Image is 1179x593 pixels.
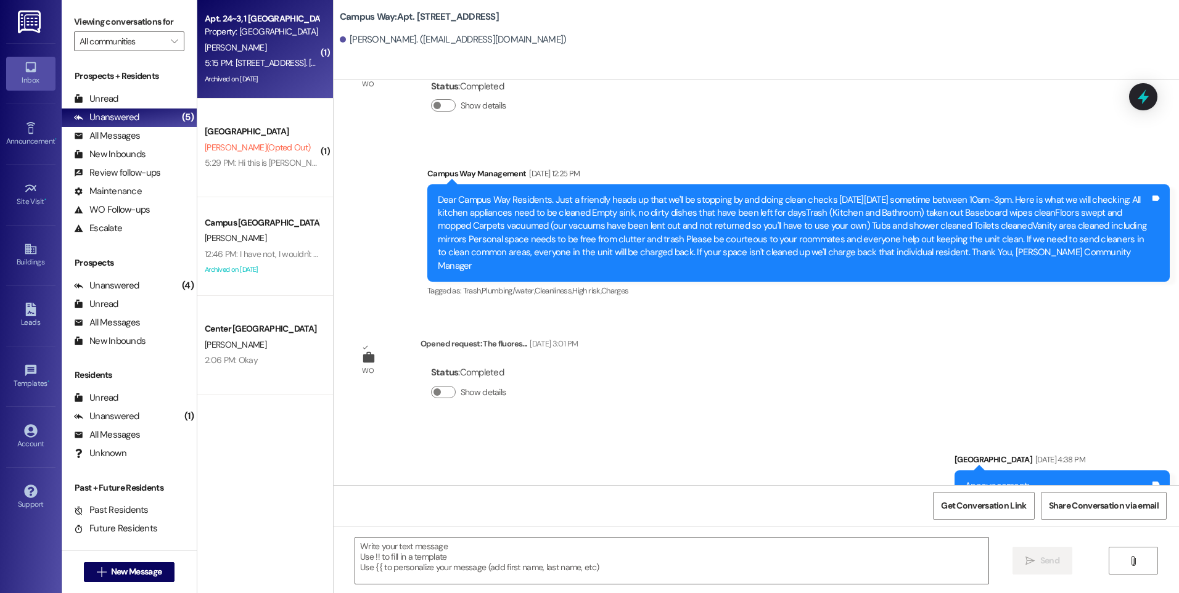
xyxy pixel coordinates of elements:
[74,148,146,161] div: New Inbounds
[74,185,142,198] div: Maintenance
[955,453,1170,470] div: [GEOGRAPHIC_DATA]
[205,322,319,335] div: Center [GEOGRAPHIC_DATA]
[179,108,197,127] div: (5)
[965,480,1150,493] div: Announcement:
[74,92,118,105] div: Unread
[427,282,1170,300] div: Tagged as:
[179,276,197,295] div: (4)
[80,31,165,51] input: All communities
[74,111,139,124] div: Unanswered
[205,57,459,68] div: 5:15 PM: [STREET_ADDRESS]. [GEOGRAPHIC_DATA], [US_STATE] 85208
[203,262,320,277] div: Archived on [DATE]
[97,567,106,577] i: 
[601,285,628,296] span: Charges
[482,285,535,296] span: Plumbing/water ,
[62,70,197,83] div: Prospects + Residents
[527,337,578,350] div: [DATE] 3:01 PM
[62,369,197,382] div: Residents
[205,354,258,366] div: 2:06 PM: Okay
[431,363,511,382] div: : Completed
[1049,499,1159,512] span: Share Conversation via email
[535,285,572,296] span: Cleanliness ,
[44,195,46,204] span: •
[362,364,374,377] div: WO
[74,447,126,460] div: Unknown
[1041,492,1167,520] button: Share Conversation via email
[62,256,197,269] div: Prospects
[74,166,160,179] div: Review follow-ups
[6,178,55,211] a: Site Visit •
[205,125,319,138] div: [GEOGRAPHIC_DATA]
[74,335,146,348] div: New Inbounds
[47,377,49,386] span: •
[62,481,197,494] div: Past + Future Residents
[941,499,1026,512] span: Get Conversation Link
[74,203,150,216] div: WO Follow-ups
[171,36,178,46] i: 
[205,142,310,153] span: [PERSON_NAME] (Opted Out)
[74,279,139,292] div: Unanswered
[74,428,140,441] div: All Messages
[6,239,55,272] a: Buildings
[181,407,197,426] div: (1)
[205,12,319,25] div: Apt. 24~3, 1 [GEOGRAPHIC_DATA]
[74,316,140,329] div: All Messages
[340,33,567,46] div: [PERSON_NAME]. ([EMAIL_ADDRESS][DOMAIN_NAME])
[340,10,499,23] b: Campus Way: Apt. [STREET_ADDRESS]
[205,42,266,53] span: [PERSON_NAME]
[6,57,55,90] a: Inbox
[427,167,1170,184] div: Campus Way Management
[6,481,55,514] a: Support
[74,522,157,535] div: Future Residents
[205,339,266,350] span: [PERSON_NAME]
[203,72,320,87] div: Archived on [DATE]
[74,504,149,517] div: Past Residents
[74,410,139,423] div: Unanswered
[431,366,459,378] b: Status
[74,222,122,235] div: Escalate
[421,337,578,354] div: Opened request: The fluores...
[1013,547,1072,575] button: Send
[461,99,506,112] label: Show details
[74,391,118,404] div: Unread
[74,12,184,31] label: Viewing conversations for
[205,248,562,260] div: 12:46 PM: I have not, I wouldn't be able to move in until October with my schedule during September.
[74,298,118,311] div: Unread
[526,167,580,180] div: [DATE] 12:25 PM
[74,129,140,142] div: All Messages
[6,360,55,393] a: Templates •
[362,78,374,91] div: WO
[1032,453,1085,466] div: [DATE] 4:38 PM
[463,285,482,296] span: Trash ,
[205,25,319,38] div: Property: [GEOGRAPHIC_DATA]
[6,420,55,454] a: Account
[1025,556,1035,566] i: 
[84,562,175,582] button: New Message
[6,299,55,332] a: Leads
[431,77,511,96] div: : Completed
[431,80,459,92] b: Status
[1040,554,1059,567] span: Send
[438,194,1150,273] div: Dear Campus Way Residents. Just a friendly heads up that we'll be stopping by and doing clean che...
[55,135,57,144] span: •
[205,216,319,229] div: Campus [GEOGRAPHIC_DATA]
[1128,556,1138,566] i: 
[572,285,601,296] span: High risk ,
[111,565,162,578] span: New Message
[205,232,266,243] span: [PERSON_NAME]
[18,10,43,33] img: ResiDesk Logo
[933,492,1034,520] button: Get Conversation Link
[461,386,506,399] label: Show details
